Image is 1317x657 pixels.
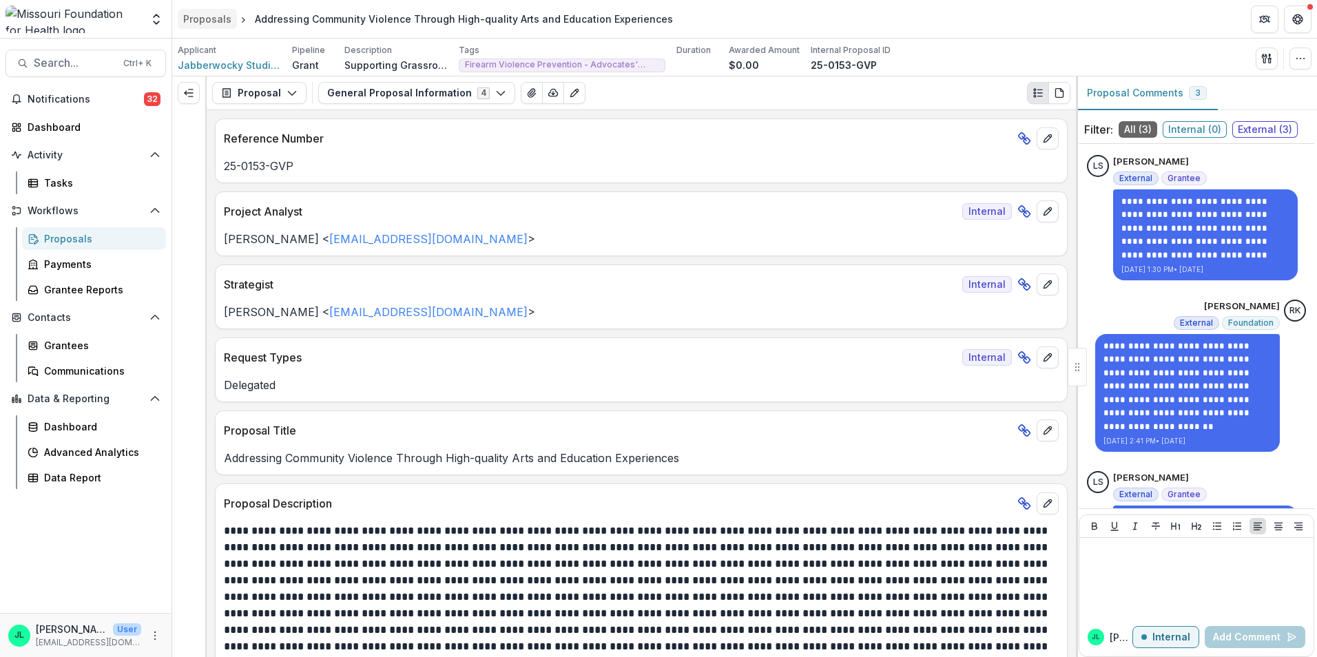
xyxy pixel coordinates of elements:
[224,231,1059,247] p: [PERSON_NAME] < >
[1195,88,1201,98] span: 3
[34,56,115,70] span: Search...
[811,44,891,56] p: Internal Proposal ID
[22,441,166,463] a: Advanced Analytics
[344,58,448,72] p: Supporting Grassroots Efforts and Capacity to address Firearm Injury and Death (FID) - Core Suppo...
[344,44,392,56] p: Description
[521,82,543,104] button: View Attached Files
[6,388,166,410] button: Open Data & Reporting
[6,50,166,77] button: Search...
[1037,346,1059,368] button: edit
[44,445,155,459] div: Advanced Analytics
[465,60,659,70] span: Firearm Violence Prevention - Advocates' Network and Capacity Building - Innovation Funding
[6,200,166,222] button: Open Workflows
[6,6,141,33] img: Missouri Foundation for Health logo
[36,636,141,649] p: [EMAIL_ADDRESS][DOMAIN_NAME]
[1209,518,1225,534] button: Bullet List
[178,82,200,104] button: Expand left
[44,364,155,378] div: Communications
[1251,6,1278,33] button: Partners
[1290,518,1307,534] button: Align Right
[22,334,166,357] a: Grantees
[147,627,163,644] button: More
[22,171,166,194] a: Tasks
[729,58,759,72] p: $0.00
[44,470,155,485] div: Data Report
[1152,632,1190,643] p: Internal
[1037,492,1059,514] button: edit
[676,44,711,56] p: Duration
[1168,518,1184,534] button: Heading 1
[44,282,155,297] div: Grantee Reports
[1148,518,1164,534] button: Strike
[44,231,155,246] div: Proposals
[1249,518,1266,534] button: Align Left
[1048,82,1070,104] button: PDF view
[28,393,144,405] span: Data & Reporting
[1180,318,1213,328] span: External
[729,44,800,56] p: Awarded Amount
[28,312,144,324] span: Contacts
[1106,518,1123,534] button: Underline
[224,304,1059,320] p: [PERSON_NAME] < >
[1037,419,1059,441] button: edit
[255,12,673,26] div: Addressing Community Violence Through High-quality Arts and Education Experiences
[224,495,1012,512] p: Proposal Description
[459,44,479,56] p: Tags
[1093,162,1103,171] div: Linda Schust
[329,232,528,246] a: [EMAIL_ADDRESS][DOMAIN_NAME]
[1163,121,1227,138] span: Internal ( 0 )
[121,56,154,71] div: Ctrl + K
[1270,518,1287,534] button: Align Center
[1204,300,1280,313] p: [PERSON_NAME]
[28,120,155,134] div: Dashboard
[178,44,216,56] p: Applicant
[1119,490,1152,499] span: External
[1092,634,1100,640] div: Jessi LaRose
[178,9,237,29] a: Proposals
[1228,318,1274,328] span: Foundation
[1113,471,1189,485] p: [PERSON_NAME]
[178,58,281,72] a: Jabberwocky Studios
[1121,264,1289,275] p: [DATE] 1:30 PM • [DATE]
[6,116,166,138] a: Dashboard
[224,377,1059,393] p: Delegated
[1132,626,1199,648] button: Internal
[212,82,307,104] button: Proposal
[962,276,1012,293] span: Internal
[1027,82,1049,104] button: Plaintext view
[292,58,319,72] p: Grant
[1076,76,1218,110] button: Proposal Comments
[1168,174,1201,183] span: Grantee
[6,144,166,166] button: Open Activity
[1103,436,1272,446] p: [DATE] 2:41 PM • [DATE]
[22,415,166,438] a: Dashboard
[28,205,144,217] span: Workflows
[1037,200,1059,222] button: edit
[1289,306,1300,315] div: Renee Klann
[224,349,957,366] p: Request Types
[1037,273,1059,295] button: edit
[6,88,166,110] button: Notifications32
[144,92,160,106] span: 32
[224,276,957,293] p: Strategist
[224,158,1059,174] p: 25-0153-GVP
[1119,121,1157,138] span: All ( 3 )
[22,359,166,382] a: Communications
[1110,630,1132,645] p: [PERSON_NAME]
[1093,478,1103,487] div: Linda Schust
[1037,127,1059,149] button: edit
[6,306,166,328] button: Open Contacts
[178,9,678,29] nav: breadcrumb
[1119,174,1152,183] span: External
[36,622,107,636] p: [PERSON_NAME]
[962,349,1012,366] span: Internal
[28,149,144,161] span: Activity
[22,278,166,301] a: Grantee Reports
[113,623,141,636] p: User
[1086,518,1103,534] button: Bold
[811,58,877,72] p: 25-0153-GVP
[147,6,166,33] button: Open entity switcher
[14,631,24,640] div: Jessi LaRose
[44,419,155,434] div: Dashboard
